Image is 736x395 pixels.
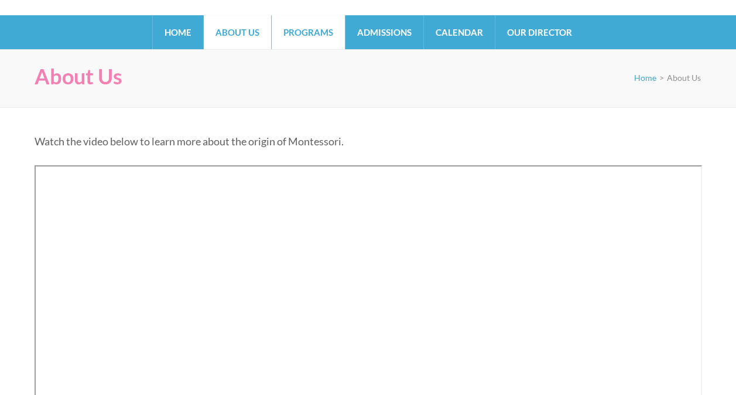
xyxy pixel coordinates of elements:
a: About Us [204,15,271,49]
a: Calendar [424,15,495,49]
a: Home [634,73,656,83]
a: Programs [272,15,345,49]
a: Admissions [345,15,423,49]
a: Home [153,15,203,49]
span: > [659,73,664,83]
a: Our Director [495,15,584,49]
h1: About Us [35,64,122,89]
p: Watch the video below to learn more about the origin of Montessori. [35,133,702,149]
